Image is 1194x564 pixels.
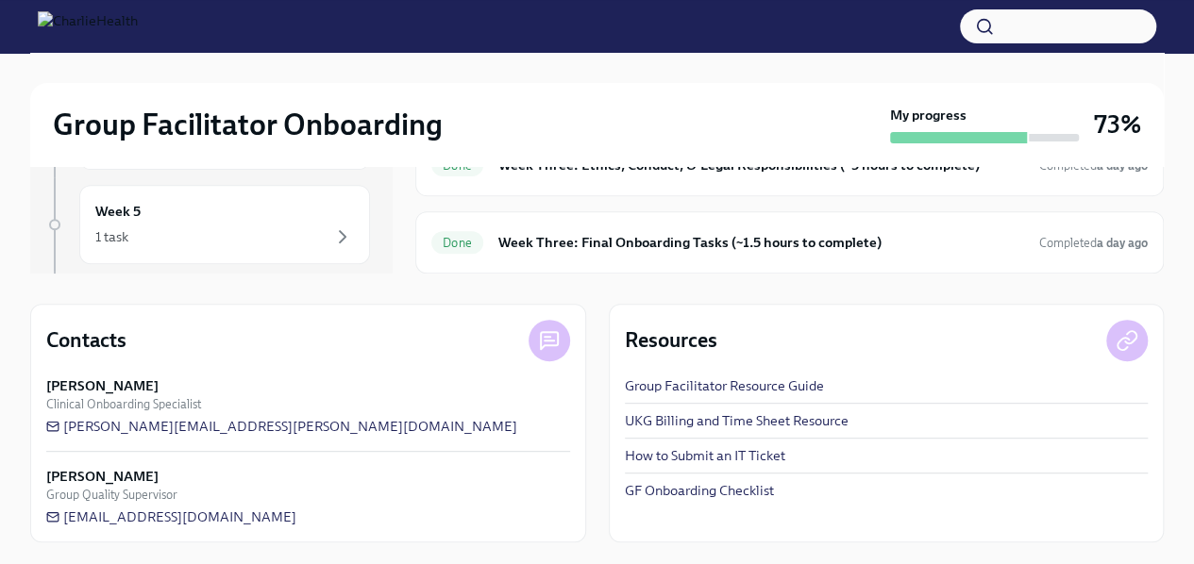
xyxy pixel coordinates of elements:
strong: a day ago [1097,158,1148,173]
h6: Week 5 [95,201,141,222]
a: UKG Billing and Time Sheet Resource [625,411,849,430]
a: [PERSON_NAME][EMAIL_ADDRESS][PERSON_NAME][DOMAIN_NAME] [46,417,517,436]
h4: Resources [625,326,717,355]
span: Done [431,236,483,250]
span: August 12th, 2025 09:16 [1039,234,1148,252]
img: CharlieHealth [38,11,138,41]
span: Clinical Onboarding Specialist [46,395,201,413]
h2: Group Facilitator Onboarding [53,106,443,143]
a: Week 51 task [45,185,370,264]
a: DoneWeek Three: Final Onboarding Tasks (~1.5 hours to complete)Completeda day ago [431,227,1148,257]
strong: My progress [890,106,967,124]
div: 1 task [95,227,128,246]
strong: [PERSON_NAME] [46,376,159,395]
h6: Week Three: Final Onboarding Tasks (~1.5 hours to complete) [498,232,1024,253]
span: Group Quality Supervisor [46,486,177,504]
strong: [PERSON_NAME] [46,467,159,486]
h3: 73% [1094,108,1141,141]
a: [EMAIL_ADDRESS][DOMAIN_NAME] [46,507,296,526]
strong: a day ago [1097,236,1148,250]
span: Completed [1039,158,1148,173]
a: How to Submit an IT Ticket [625,446,785,465]
h4: Contacts [46,326,126,355]
span: Completed [1039,236,1148,250]
a: Group Facilitator Resource Guide [625,376,824,395]
a: GF Onboarding Checklist [625,481,774,500]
